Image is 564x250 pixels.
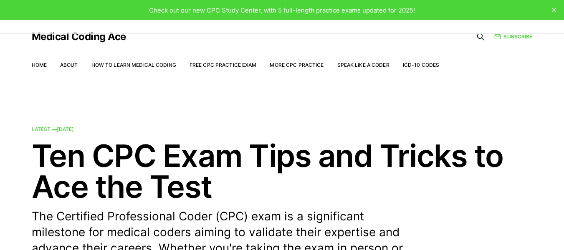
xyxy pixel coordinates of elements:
[337,62,389,68] a: Speak Like a Coder
[270,62,324,68] a: More CPC Practice
[32,62,47,68] a: Home
[32,126,74,132] span: Latest —
[60,62,78,68] a: About
[32,32,126,42] a: Medical Coding Ace
[149,6,415,14] span: Check out our new CPC Study Center, with 5 full-length practice exams updated for 2025!
[91,62,176,68] a: How to Learn Medical Coding
[190,62,257,68] a: Free CPC Practice Exam
[57,126,74,132] time: [DATE]
[494,33,532,40] a: Subscribe
[547,3,561,17] button: close
[403,62,439,68] a: ICD-10 Codes
[428,209,564,250] iframe: portal-trigger
[32,140,533,202] h2: Ten CPC Exam Tips and Tricks to Ace the Test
